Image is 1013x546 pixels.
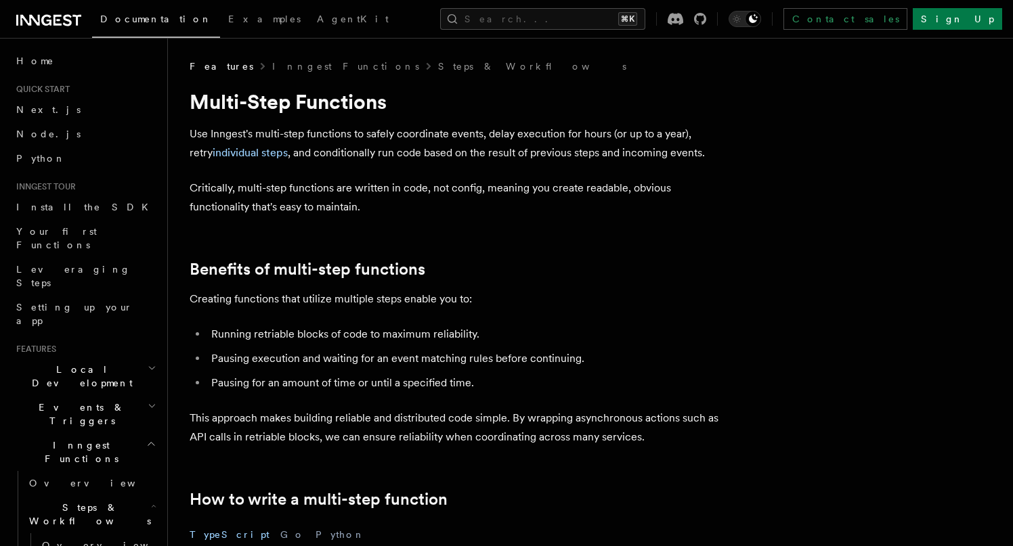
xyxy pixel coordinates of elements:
[11,295,159,333] a: Setting up your app
[190,409,731,447] p: This approach makes building reliable and distributed code simple. By wrapping asynchronous actio...
[272,60,419,73] a: Inngest Functions
[11,122,159,146] a: Node.js
[317,14,389,24] span: AgentKit
[11,433,159,471] button: Inngest Functions
[207,373,731,392] li: Pausing for an amount of time or until a specified time.
[92,4,220,38] a: Documentation
[190,260,425,279] a: Benefits of multi-step functions
[220,4,309,37] a: Examples
[11,357,159,395] button: Local Development
[11,146,159,170] a: Python
[207,325,731,344] li: Running retriable blocks of code to maximum reliability.
[438,60,626,73] a: Steps & Workflows
[190,89,731,114] h1: Multi-Step Functions
[213,146,288,159] a: individual steps
[24,501,151,528] span: Steps & Workflows
[11,257,159,295] a: Leveraging Steps
[11,363,148,390] span: Local Development
[24,471,159,495] a: Overview
[29,478,169,488] span: Overview
[16,226,97,250] span: Your first Functions
[440,8,645,30] button: Search...⌘K
[11,401,148,428] span: Events & Triggers
[190,60,253,73] span: Features
[913,8,1002,30] a: Sign Up
[11,97,159,122] a: Next.js
[11,84,70,95] span: Quick start
[16,302,133,326] span: Setting up your app
[11,49,159,73] a: Home
[190,179,731,217] p: Critically, multi-step functions are written in code, not config, meaning you create readable, ob...
[16,129,81,139] span: Node.js
[309,4,397,37] a: AgentKit
[11,344,56,355] span: Features
[11,195,159,219] a: Install the SDK
[11,438,146,465] span: Inngest Functions
[16,153,66,164] span: Python
[16,264,131,288] span: Leveraging Steps
[11,395,159,433] button: Events & Triggers
[228,14,301,24] span: Examples
[729,11,761,27] button: Toggle dark mode
[16,54,54,68] span: Home
[783,8,907,30] a: Contact sales
[190,290,731,309] p: Creating functions that utilize multiple steps enable you to:
[24,495,159,533] button: Steps & Workflows
[618,12,637,26] kbd: ⌘K
[16,104,81,115] span: Next.js
[16,202,156,212] span: Install the SDK
[11,181,76,192] span: Inngest tour
[190,124,731,162] p: Use Inngest's multi-step functions to safely coordinate events, delay execution for hours (or up ...
[11,219,159,257] a: Your first Functions
[190,490,448,509] a: How to write a multi-step function
[100,14,212,24] span: Documentation
[207,349,731,368] li: Pausing execution and waiting for an event matching rules before continuing.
